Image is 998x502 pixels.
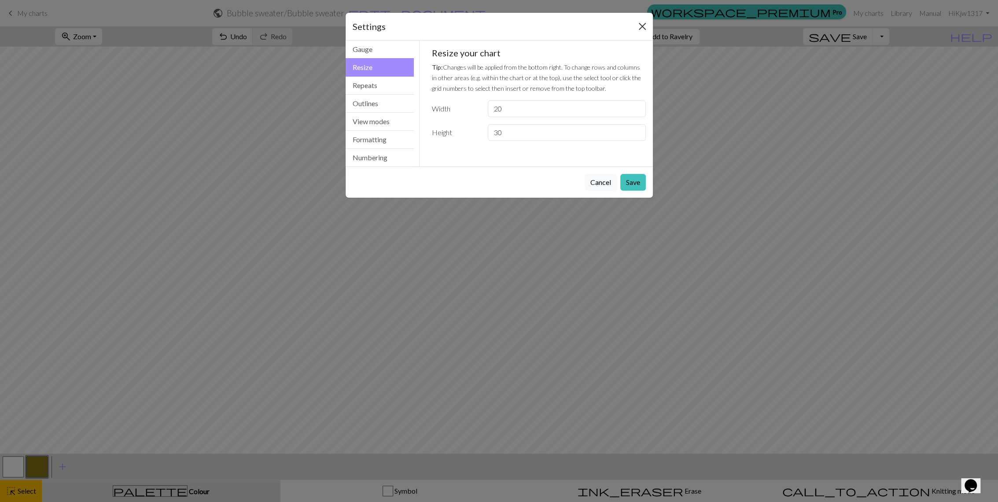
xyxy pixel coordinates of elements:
button: Outlines [346,95,414,113]
iframe: chat widget [961,467,989,493]
button: Formatting [346,131,414,149]
button: Save [620,174,646,191]
label: Height [427,124,482,141]
small: Changes will be applied from the bottom right. To change rows and columns in other areas (e.g. wi... [432,63,641,92]
button: Gauge [346,41,414,59]
button: Resize [346,58,414,77]
button: Cancel [585,174,617,191]
button: View modes [346,113,414,131]
button: Numbering [346,149,414,166]
button: Close [635,19,649,33]
h5: Settings [353,20,386,33]
label: Width [427,100,482,117]
strong: Tip: [432,63,443,71]
button: Repeats [346,77,414,95]
h5: Resize your chart [432,48,646,58]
